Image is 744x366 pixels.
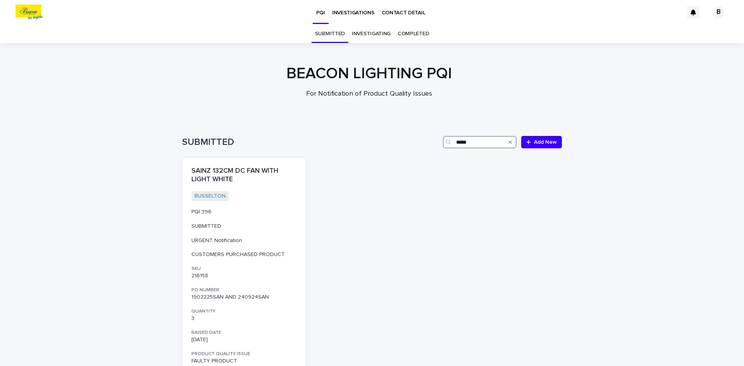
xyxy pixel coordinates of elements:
[398,25,429,43] a: COMPLETED
[191,358,296,364] p: FAULTY PRODUCT
[352,25,391,43] a: INVESTIGATING
[195,193,226,199] a: BUSSELTON
[191,209,296,215] p: PQI 396
[191,237,296,244] p: URGENT Notification
[191,315,296,322] p: 3
[191,308,296,314] h3: QUANTITY
[712,6,725,19] div: B
[191,167,296,184] p: SAINZ 132CM DC FAN WITH LIGHT WHITE
[191,330,296,336] h3: RAISED DATE
[214,90,524,98] p: For Notification of Product Quality Issues
[191,223,296,230] p: SUBMITTED
[191,337,296,343] p: [DATE]
[182,137,440,148] h1: SUBMITTED
[191,294,296,301] p: 1902225SAN AND 240924SAN
[191,273,296,279] p: 216158
[191,251,296,258] p: CUSTOMERS PURCHASED PRODUCT
[179,64,559,83] h1: BEACON LIGHTING PQI
[534,139,557,145] span: Add New
[15,5,43,20] img: o0rTvjzSSs2z1saNkxEY
[191,266,296,272] h3: SKU
[521,136,562,148] a: Add New
[191,287,296,293] h3: PO NUMBER
[443,136,517,148] input: Search
[191,351,296,357] h3: PRODUCT QUALITY ISSUE
[315,25,345,43] a: SUBMITTED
